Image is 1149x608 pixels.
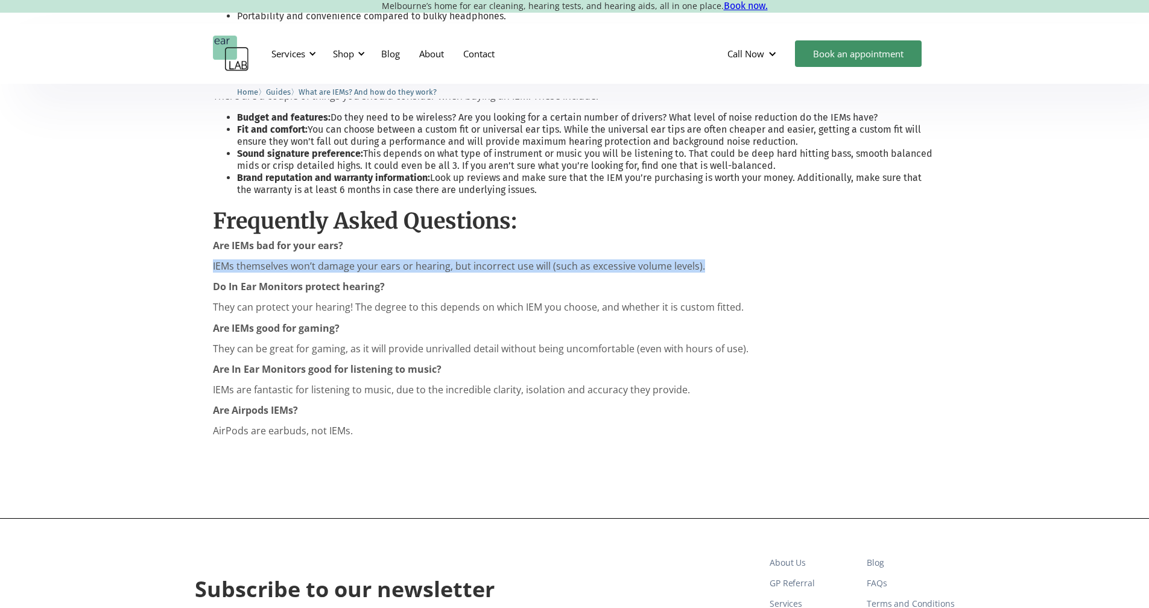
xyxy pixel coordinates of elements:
[299,87,437,97] span: What are IEMs? And how do they work?
[410,36,454,71] a: About
[372,36,410,71] a: Blog
[266,86,299,98] li: 〉
[213,321,340,335] strong: Are IEMs good for gaming?
[213,425,937,437] p: AirPods are earbuds, not IEMs.
[266,87,291,97] span: Guides
[213,280,385,293] strong: Do In Ear Monitors protect hearing?
[237,22,937,34] li: Hearing protection at loud events and concerts.
[213,343,937,355] p: They can be great for gaming, as it will provide unrivalled detail without being uncomfortable (e...
[213,384,937,396] p: IEMs are fantastic for listening to music, due to the incredible clarity, isolation and accuracy ...
[237,10,937,22] li: Portability and convenience compared to bulky headphones.
[271,48,305,60] div: Services
[195,575,495,604] h2: Subscribe to our newsletter
[237,86,258,97] a: Home
[213,36,249,72] a: home
[237,148,363,159] strong: Sound signature preference:
[213,261,937,272] p: IEMs themselves won’t damage your ears or hearing, but incorrect use will (such as excessive volu...
[867,553,954,573] a: Blog
[213,404,298,417] strong: Are Airpods IEMs?
[213,240,937,252] p: ‍
[213,239,343,252] strong: Are IEMs bad for your ears?
[237,124,937,148] li: You can choose between a custom fit or universal ear tips. While the universal ear tips are often...
[237,148,937,172] li: This depends on what type of instrument or music you will be listening to. That could be deep har...
[454,36,504,71] a: Contact
[299,86,437,97] a: What are IEMs? And how do they work?
[213,208,937,234] h2: Frequently Asked Questions:
[237,172,937,196] li: Look up reviews and make sure that the IEM you’re purchasing is worth your money. Additionally, m...
[795,40,922,67] a: Book an appointment
[213,302,937,313] p: They can protect your hearing! The degree to this depends on which IEM you choose, and whether it...
[770,553,857,573] a: About Us
[237,86,266,98] li: 〉
[213,446,937,458] p: ‍
[770,573,857,594] a: GP Referral
[237,112,331,123] strong: Budget and features:
[237,87,258,97] span: Home
[867,573,954,594] a: FAQs
[727,48,764,60] div: Call Now
[264,36,320,72] div: Services
[237,112,937,124] li: Do they need to be wireless? Are you looking for a certain number of drivers? What level of noise...
[718,36,789,72] div: Call Now
[213,363,442,376] strong: Are In Ear Monitors good for listening to music?
[266,86,291,97] a: Guides
[326,36,369,72] div: Shop
[237,172,430,183] strong: Brand reputation and warranty information:
[237,124,308,135] strong: Fit and comfort:
[333,48,354,60] div: Shop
